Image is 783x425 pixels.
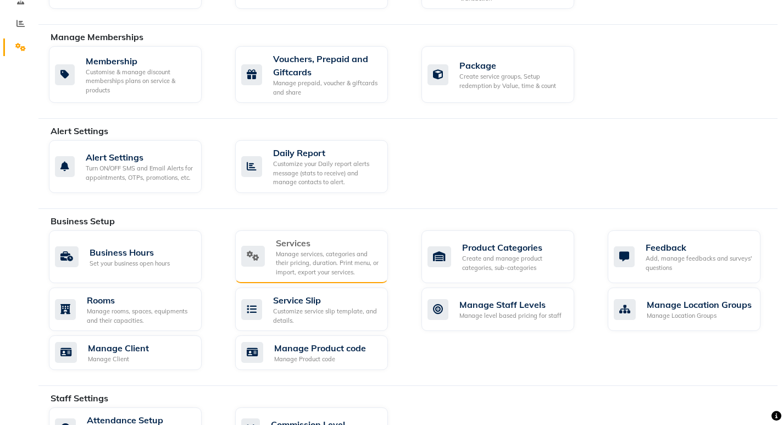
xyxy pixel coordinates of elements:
a: Vouchers, Prepaid and GiftcardsManage prepaid, voucher & giftcards and share [235,46,405,103]
div: Manage level based pricing for staff [459,311,562,321]
div: Add, manage feedbacks and surveys' questions [646,254,752,272]
div: Manage Client [88,341,149,355]
a: MembershipCustomise & manage discount memberships plans on service & products [49,46,219,103]
a: Product CategoriesCreate and manage product categories, sub-categories [421,230,591,284]
a: ServicesManage services, categories and their pricing, duration. Print menu, or import, export yo... [235,230,405,284]
a: FeedbackAdd, manage feedbacks and surveys' questions [608,230,778,284]
div: Package [459,59,565,72]
div: Manage services, categories and their pricing, duration. Print menu, or import, export your servi... [276,250,379,277]
div: Vouchers, Prepaid and Giftcards [273,52,379,79]
div: Customise & manage discount memberships plans on service & products [86,68,193,95]
div: Customize service slip template, and details. [273,307,379,325]
a: Manage Location GroupsManage Location Groups [608,288,778,331]
div: Create and manage product categories, sub-categories [462,254,565,272]
div: Feedback [646,241,752,254]
div: Product Categories [462,241,565,254]
div: Create service groups, Setup redemption by Value, time & count [459,72,565,90]
a: Manage Staff LevelsManage level based pricing for staff [421,288,591,331]
div: Business Hours [90,246,170,259]
a: Manage ClientManage Client [49,335,219,370]
div: Alert Settings [86,151,193,164]
div: Manage prepaid, voucher & giftcards and share [273,79,379,97]
div: Manage Product code [274,355,366,364]
a: Service SlipCustomize service slip template, and details. [235,288,405,331]
a: Alert SettingsTurn ON/OFF SMS and Email Alerts for appointments, OTPs, promotions, etc. [49,140,219,193]
div: Manage Client [88,355,149,364]
div: Manage rooms, spaces, equipments and their capacities. [87,307,193,325]
a: Business HoursSet your business open hours [49,230,219,284]
div: Membership [86,54,193,68]
div: Manage Staff Levels [459,298,562,311]
div: Customize your Daily report alerts message (stats to receive) and manage contacts to alert. [273,159,379,187]
a: PackageCreate service groups, Setup redemption by Value, time & count [421,46,591,103]
div: Manage Location Groups [647,311,752,321]
div: Manage Location Groups [647,298,752,311]
div: Daily Report [273,146,379,159]
a: Daily ReportCustomize your Daily report alerts message (stats to receive) and manage contacts to ... [235,140,405,193]
div: Set your business open hours [90,259,170,268]
div: Service Slip [273,294,379,307]
div: Turn ON/OFF SMS and Email Alerts for appointments, OTPs, promotions, etc. [86,164,193,182]
div: Rooms [87,294,193,307]
div: Services [276,236,379,250]
a: RoomsManage rooms, spaces, equipments and their capacities. [49,288,219,331]
a: Manage Product codeManage Product code [235,335,405,370]
div: Manage Product code [274,341,366,355]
